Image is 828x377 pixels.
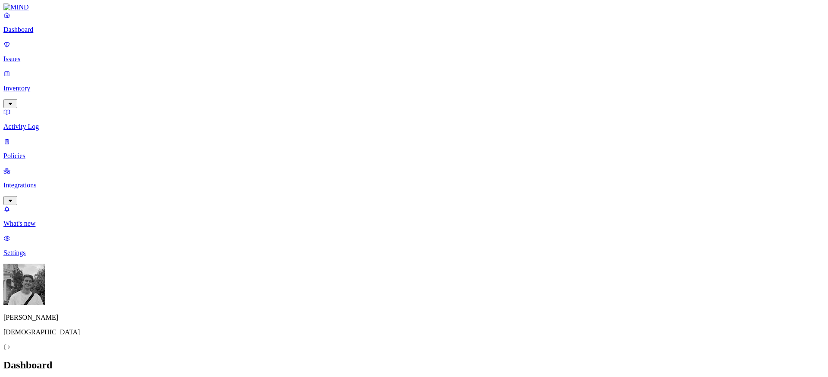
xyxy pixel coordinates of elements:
a: Integrations [3,167,825,204]
p: Dashboard [3,26,825,34]
p: Activity Log [3,123,825,131]
img: Ignacio Rodriguez Paez [3,264,45,305]
p: Issues [3,55,825,63]
p: Inventory [3,84,825,92]
img: MIND [3,3,29,11]
p: Policies [3,152,825,160]
a: Settings [3,234,825,257]
p: What's new [3,220,825,227]
p: [DEMOGRAPHIC_DATA] [3,328,825,336]
p: Settings [3,249,825,257]
a: Activity Log [3,108,825,131]
a: Issues [3,41,825,63]
a: Inventory [3,70,825,107]
a: What's new [3,205,825,227]
p: [PERSON_NAME] [3,314,825,321]
h2: Dashboard [3,359,825,371]
a: Dashboard [3,11,825,34]
a: Policies [3,137,825,160]
p: Integrations [3,181,825,189]
a: MIND [3,3,825,11]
